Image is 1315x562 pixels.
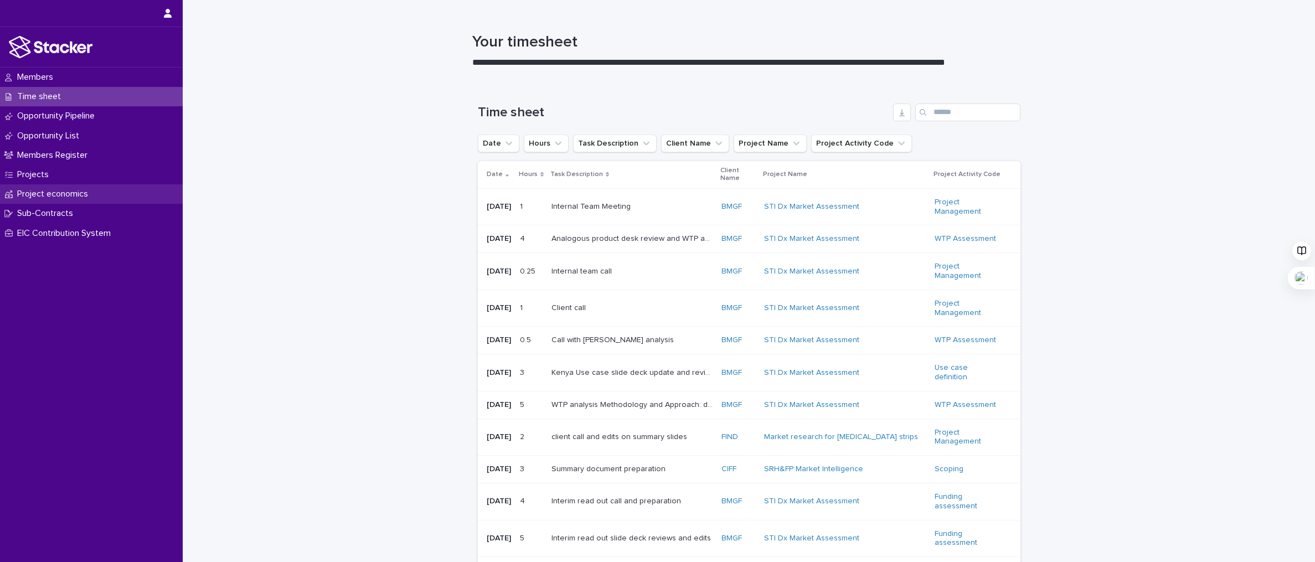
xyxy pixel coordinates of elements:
p: [DATE] [487,432,511,442]
a: FIND [721,432,738,442]
p: [DATE] [487,465,511,474]
p: Project economics [13,189,97,199]
a: Project Management [935,428,1003,447]
button: Project Activity Code [811,135,912,152]
p: Date [487,168,503,181]
p: Project Name [763,168,807,181]
a: Use case definition [935,363,1003,382]
p: 2 [520,430,527,442]
a: STI Dx Market Assessment [764,234,859,244]
p: 1 [520,200,525,212]
a: Funding assessment [935,492,1003,511]
tr: [DATE]33 Summary document preparationSummary document preparation CIFF SRH&FP Market Intelligence... [478,456,1020,483]
a: WTP Assessment [935,234,996,244]
p: Interim read out slide deck reviews and edits [551,532,713,543]
p: Internal Team Meeting [551,200,633,212]
p: 4 [520,232,527,244]
p: Internal team call [551,265,614,276]
tr: [DATE]55 WTP analysis Methodology and Approach: desk review and slide prepWTP analysis Methodolog... [478,391,1020,419]
p: 1 [520,301,525,313]
a: STI Dx Market Assessment [764,534,859,543]
a: Scoping [935,465,963,474]
tr: [DATE]33 Kenya Use case slide deck update and reviewKenya Use case slide deck update and review B... [478,354,1020,391]
a: Project Management [935,198,1003,216]
p: 3 [520,462,527,474]
p: 0.5 [520,333,533,345]
p: Interim read out call and preparation [551,494,683,506]
h1: Your timesheet [472,33,1015,52]
a: BMGF [721,400,742,410]
a: Funding assessment [935,529,1003,548]
button: Hours [524,135,569,152]
a: Project Management [935,299,1003,318]
p: Hours [519,168,538,181]
a: STI Dx Market Assessment [764,400,859,410]
a: SRH&FP Market Intelligence [764,465,863,474]
p: 4 [520,494,527,506]
a: Market research for [MEDICAL_DATA] strips [764,432,918,442]
h1: Time sheet [478,105,889,121]
button: Date [478,135,519,152]
a: Project Management [935,262,1003,281]
p: Sub-Contracts [13,208,82,219]
tr: [DATE]55 Interim read out slide deck reviews and editsInterim read out slide deck reviews and edi... [478,520,1020,557]
button: Client Name [661,135,729,152]
p: [DATE] [487,267,511,276]
button: Project Name [734,135,807,152]
a: STI Dx Market Assessment [764,368,859,378]
p: [DATE] [487,303,511,313]
tr: [DATE]0.250.25 Internal team callInternal team call BMGF STI Dx Market Assessment Project Management [478,253,1020,290]
input: Search [915,104,1020,121]
p: client call and edits on summary slides [551,430,689,442]
p: Opportunity List [13,131,88,141]
p: EIC Contribution System [13,228,120,239]
p: Kenya Use case slide deck update and review [551,366,715,378]
a: BMGF [721,303,742,313]
p: Members Register [13,150,96,161]
p: [DATE] [487,534,511,543]
a: STI Dx Market Assessment [764,497,859,506]
tr: [DATE]44 Analogous product desk review and WTP analysis finalizing slidesAnalogous product desk r... [478,225,1020,253]
p: Members [13,72,62,83]
a: BMGF [721,234,742,244]
tr: [DATE]11 Internal Team MeetingInternal Team Meeting BMGF STI Dx Market Assessment Project Management [478,188,1020,225]
a: BMGF [721,267,742,276]
p: Project Activity Code [934,168,1001,181]
p: 5 [520,532,527,543]
p: [DATE] [487,336,511,345]
p: Analogous product desk review and WTP analysis finalizing slides [551,232,715,244]
a: STI Dx Market Assessment [764,303,859,313]
button: Task Description [573,135,657,152]
a: STI Dx Market Assessment [764,336,859,345]
p: WTP analysis Methodology and Approach: desk review and slide prep [551,398,715,410]
p: 3 [520,366,527,378]
p: Task Description [550,168,603,181]
a: CIFF [721,465,736,474]
a: WTP Assessment [935,336,996,345]
p: Projects [13,169,58,180]
p: Time sheet [13,91,70,102]
p: [DATE] [487,400,511,410]
a: BMGF [721,534,742,543]
tr: [DATE]44 Interim read out call and preparationInterim read out call and preparation BMGF STI Dx M... [478,483,1020,520]
tr: [DATE]22 client call and edits on summary slidesclient call and edits on summary slides FIND Mark... [478,419,1020,456]
a: BMGF [721,497,742,506]
p: Client call [551,301,588,313]
p: Call with [PERSON_NAME] analysis [551,333,676,345]
p: [DATE] [487,368,511,378]
a: STI Dx Market Assessment [764,202,859,212]
a: BMGF [721,202,742,212]
a: BMGF [721,368,742,378]
p: [DATE] [487,234,511,244]
img: stacker-logo-white.png [9,36,92,58]
p: [DATE] [487,202,511,212]
p: Opportunity Pipeline [13,111,104,121]
tr: [DATE]11 Client callClient call BMGF STI Dx Market Assessment Project Management [478,290,1020,327]
p: Summary document preparation [551,462,668,474]
p: [DATE] [487,497,511,506]
p: 0.25 [520,265,538,276]
p: Client Name [720,164,756,185]
a: BMGF [721,336,742,345]
p: 5 [520,398,527,410]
